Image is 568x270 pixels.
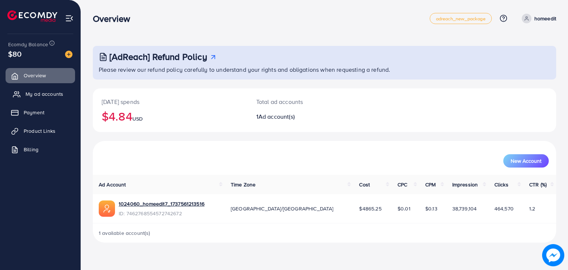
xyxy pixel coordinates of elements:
[24,127,55,135] span: Product Links
[6,68,75,83] a: Overview
[430,13,492,24] a: adreach_new_package
[452,205,477,212] span: 38,739,104
[99,181,126,188] span: Ad Account
[519,14,556,23] a: homeedit
[8,41,48,48] span: Ecomdy Balance
[398,181,407,188] span: CPC
[93,13,136,24] h3: Overview
[494,205,514,212] span: 464,570
[102,97,239,106] p: [DATE] spends
[99,200,115,217] img: ic-ads-acc.e4c84228.svg
[425,205,437,212] span: $0.13
[494,181,508,188] span: Clicks
[258,112,295,121] span: Ad account(s)
[65,14,74,23] img: menu
[24,146,38,153] span: Billing
[529,205,535,212] span: 1.2
[6,124,75,138] a: Product Links
[452,181,478,188] span: Impression
[359,181,370,188] span: Cost
[24,72,46,79] span: Overview
[99,229,151,237] span: 1 available account(s)
[102,109,239,123] h2: $4.84
[99,65,552,74] p: Please review our refund policy carefully to understand your rights and obligations when requesti...
[65,51,72,58] img: image
[398,205,410,212] span: $0.01
[119,200,204,207] a: 1024060_homeedit7_1737561213516
[119,210,204,217] span: ID: 7462768554572742672
[231,205,334,212] span: [GEOGRAPHIC_DATA]/[GEOGRAPHIC_DATA]
[256,113,354,120] h2: 1
[511,158,541,163] span: New Account
[6,105,75,120] a: Payment
[7,10,57,22] img: logo
[503,154,549,168] button: New Account
[534,14,556,23] p: homeedit
[8,48,21,59] span: $80
[425,181,436,188] span: CPM
[24,109,44,116] span: Payment
[6,142,75,157] a: Billing
[109,51,207,62] h3: [AdReach] Refund Policy
[359,205,381,212] span: $4865.25
[6,87,75,101] a: My ad accounts
[231,181,256,188] span: Time Zone
[542,244,564,266] img: image
[436,16,486,21] span: adreach_new_package
[26,90,63,98] span: My ad accounts
[132,115,143,122] span: USD
[256,97,354,106] p: Total ad accounts
[529,181,547,188] span: CTR (%)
